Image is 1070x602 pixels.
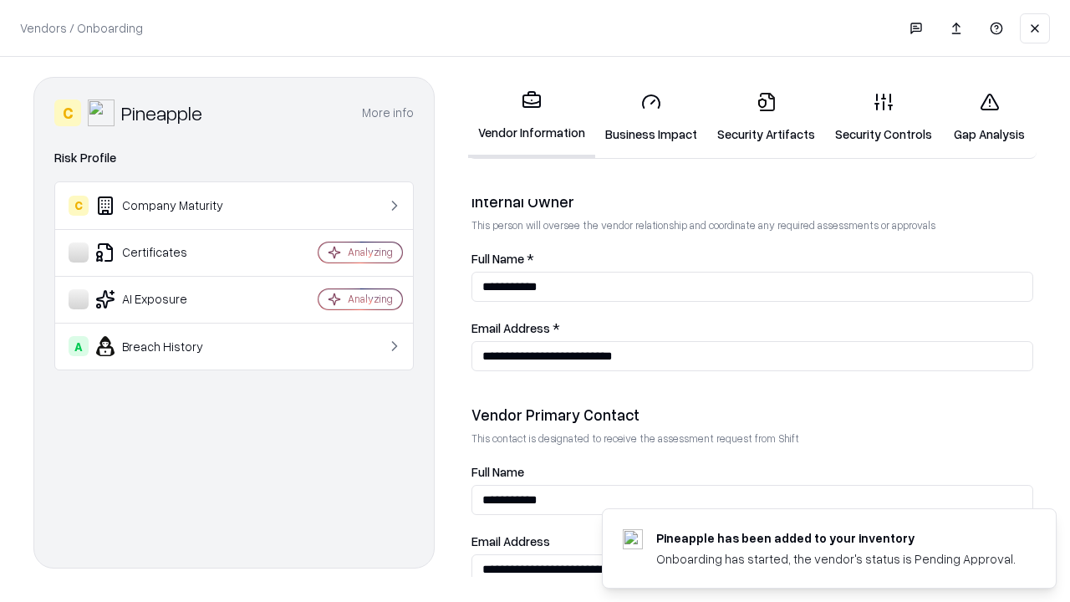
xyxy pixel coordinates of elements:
div: Company Maturity [69,196,268,216]
div: Analyzing [348,245,393,259]
a: Business Impact [595,79,707,156]
div: Risk Profile [54,148,414,168]
img: Pineapple [88,99,115,126]
p: This contact is designated to receive the assessment request from Shift [471,431,1033,446]
div: Pineapple has been added to your inventory [656,529,1016,547]
div: C [69,196,89,216]
a: Gap Analysis [942,79,1037,156]
a: Vendor Information [468,77,595,158]
label: Full Name [471,466,1033,478]
label: Email Address * [471,322,1033,334]
a: Security Artifacts [707,79,825,156]
div: Onboarding has started, the vendor's status is Pending Approval. [656,550,1016,568]
a: Security Controls [825,79,942,156]
img: pineappleenergy.com [623,529,643,549]
div: Breach History [69,336,268,356]
p: Vendors / Onboarding [20,19,143,37]
p: This person will oversee the vendor relationship and coordinate any required assessments or appro... [471,218,1033,232]
div: Certificates [69,242,268,263]
label: Email Address [471,535,1033,548]
div: Analyzing [348,292,393,306]
div: Internal Owner [471,191,1033,212]
button: More info [362,98,414,128]
div: A [69,336,89,356]
div: C [54,99,81,126]
div: Vendor Primary Contact [471,405,1033,425]
div: AI Exposure [69,289,268,309]
label: Full Name * [471,253,1033,265]
div: Pineapple [121,99,202,126]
